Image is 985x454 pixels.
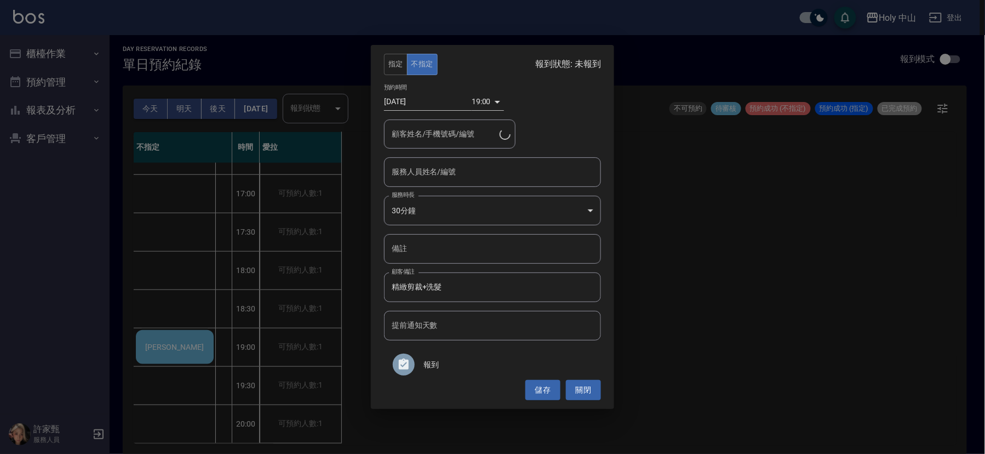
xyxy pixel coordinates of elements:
div: 30分鐘 [384,196,601,225]
button: 儲存 [525,380,560,400]
label: 服務時長 [392,191,415,199]
div: 19:00 [472,93,491,111]
p: 報到狀態: 未報到 [535,59,601,70]
label: 顧客備註 [392,268,415,276]
button: 關閉 [566,380,601,400]
div: 報到 [384,349,601,380]
input: Choose date, selected date is 2025-09-25 [384,93,472,111]
button: 不指定 [407,54,438,75]
button: 指定 [384,54,408,75]
label: 預約時間 [384,83,407,92]
span: 報到 [423,359,592,371]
